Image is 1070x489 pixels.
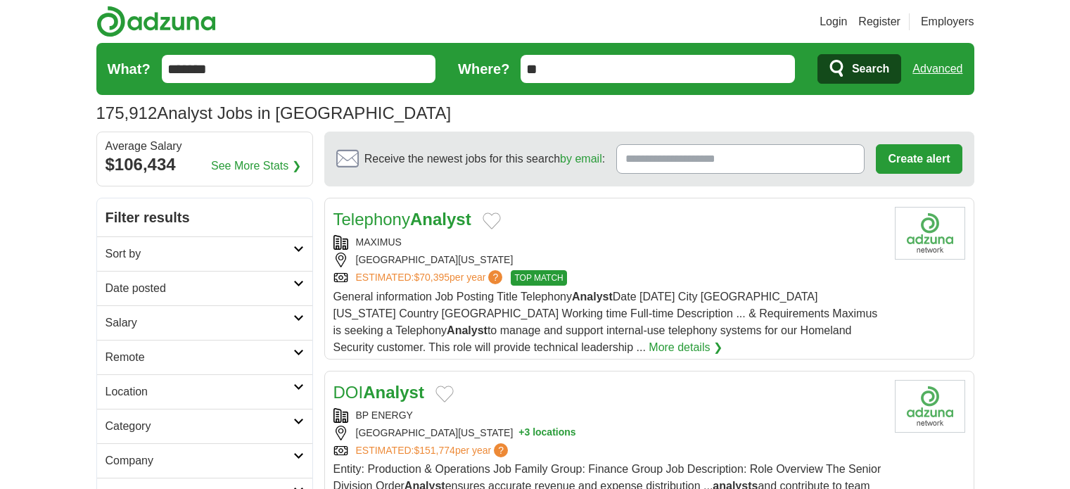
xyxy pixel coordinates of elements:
[356,270,506,286] a: ESTIMATED:$70,395per year?
[96,6,216,37] img: Adzuna logo
[97,374,312,409] a: Location
[921,13,974,30] a: Employers
[333,235,884,250] div: MAXIMUS
[106,315,293,331] h2: Salary
[333,291,878,353] span: General information Job Posting Title Telephony Date [DATE] City [GEOGRAPHIC_DATA] [US_STATE] Cou...
[414,445,454,456] span: $151,774
[106,141,304,152] div: Average Salary
[572,291,613,303] strong: Analyst
[820,13,847,30] a: Login
[333,426,884,440] div: [GEOGRAPHIC_DATA][US_STATE]
[97,340,312,374] a: Remote
[97,198,312,236] h2: Filter results
[414,272,450,283] span: $70,395
[817,54,901,84] button: Search
[96,101,158,126] span: 175,912
[97,443,312,478] a: Company
[96,103,452,122] h1: Analyst Jobs in [GEOGRAPHIC_DATA]
[895,207,965,260] img: Company logo
[97,409,312,443] a: Category
[364,151,605,167] span: Receive the newest jobs for this search :
[410,210,471,229] strong: Analyst
[106,452,293,469] h2: Company
[333,383,424,402] a: DOIAnalyst
[108,58,151,80] label: What?
[435,386,454,402] button: Add to favorite jobs
[333,210,471,229] a: TelephonyAnalyst
[97,236,312,271] a: Sort by
[106,349,293,366] h2: Remote
[458,58,509,80] label: Where?
[363,383,424,402] strong: Analyst
[560,153,602,165] a: by email
[106,280,293,297] h2: Date posted
[356,443,511,458] a: ESTIMATED:$151,774per year?
[333,408,884,423] div: BP ENERGY
[106,418,293,435] h2: Category
[488,270,502,284] span: ?
[858,13,900,30] a: Register
[895,380,965,433] img: Company logo
[912,55,962,83] a: Advanced
[97,305,312,340] a: Salary
[106,246,293,262] h2: Sort by
[494,443,508,457] span: ?
[211,158,301,174] a: See More Stats ❯
[97,271,312,305] a: Date posted
[852,55,889,83] span: Search
[106,383,293,400] h2: Location
[447,324,488,336] strong: Analyst
[518,426,524,440] span: +
[106,152,304,177] div: $106,434
[511,270,566,286] span: TOP MATCH
[333,253,884,267] div: [GEOGRAPHIC_DATA][US_STATE]
[649,339,722,356] a: More details ❯
[876,144,962,174] button: Create alert
[483,212,501,229] button: Add to favorite jobs
[518,426,575,440] button: +3 locations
